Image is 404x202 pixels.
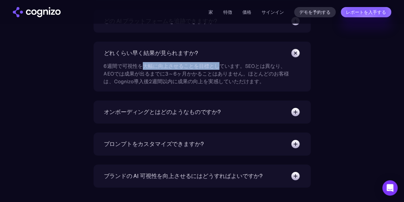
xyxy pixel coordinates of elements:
font: 6週間で可視性を大幅に向上させることを目標としています。SEOとは異なり、AEOでは成果が出るまでに3～6ヶ月かかることはありません。ほとんどのお客様は、Cognizo導入後2週間以内に成果の向... [104,63,289,85]
font: オンボーディングとはどのようなものですか? [104,108,221,116]
a: 家 [13,7,61,17]
font: どれくらい早く結果が見られますか? [104,49,198,57]
a: デモを予約する [294,7,336,17]
font: レポートを入手する [346,10,386,15]
img: 認識ロゴ [13,7,61,17]
a: 価格 [242,9,251,15]
a: サインイン [262,8,284,16]
a: レポートを入手する [341,7,391,17]
a: 特徴 [223,9,232,15]
div: インターコムメッセンジャーを開く [382,180,398,196]
font: デモを予約する [299,10,331,15]
font: サインイン [262,9,284,15]
font: ブランドの AI 可視性を向上させるにはどうすればよいですか? [104,172,263,180]
font: プロンプトをカスタマイズできますか? [104,140,204,148]
a: 家 [209,9,213,15]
